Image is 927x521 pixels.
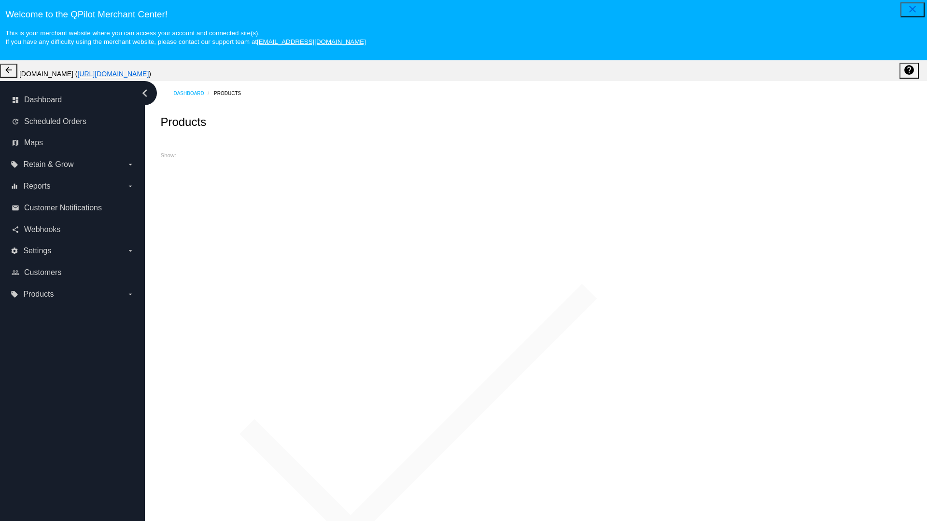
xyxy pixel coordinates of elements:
[12,269,19,276] i: people_outline
[11,161,18,168] i: local_offer
[257,38,366,45] a: [EMAIL_ADDRESS][DOMAIN_NAME]
[23,160,73,169] span: Retain & Grow
[173,86,214,101] a: Dashboard
[24,96,62,104] span: Dashboard
[24,268,61,277] span: Customers
[907,3,918,15] mat-icon: close
[23,247,51,255] span: Settings
[12,204,19,212] i: email
[12,200,134,216] a: email Customer Notifications
[5,29,365,45] small: This is your merchant website where you can access your account and connected site(s). If you hav...
[160,115,206,129] h2: Products
[77,70,149,78] a: [URL][DOMAIN_NAME]
[126,247,134,255] i: arrow_drop_down
[12,92,134,108] a: dashboard Dashboard
[12,265,134,280] a: people_outline Customers
[24,225,60,234] span: Webhooks
[24,204,102,212] span: Customer Notifications
[23,290,54,299] span: Products
[11,290,18,298] i: local_offer
[126,161,134,168] i: arrow_drop_down
[24,117,86,126] span: Scheduled Orders
[12,96,19,104] i: dashboard
[12,114,134,129] a: update Scheduled Orders
[214,86,250,101] a: Products
[11,182,18,190] i: equalizer
[903,64,915,76] mat-icon: help
[23,182,50,191] span: Reports
[5,9,921,20] h3: Welcome to the QPilot Merchant Center!
[12,226,19,233] i: share
[126,182,134,190] i: arrow_drop_down
[12,118,19,125] i: update
[19,70,151,78] span: [DOMAIN_NAME] ( )
[126,290,134,298] i: arrow_drop_down
[11,247,18,255] i: settings
[12,139,19,147] i: map
[12,222,134,237] a: share Webhooks
[12,135,134,151] a: map Maps
[160,152,176,158] span: Show:
[4,65,14,75] mat-icon: arrow_back
[137,85,153,101] i: chevron_left
[24,138,43,147] span: Maps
